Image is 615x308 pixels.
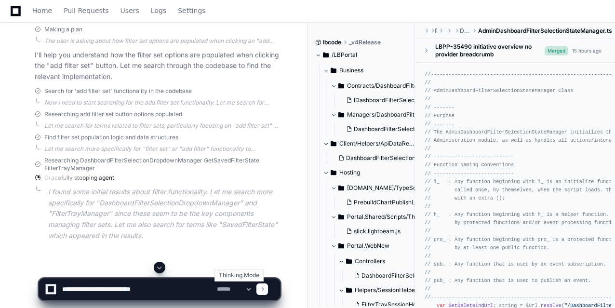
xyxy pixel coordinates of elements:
span: Researching DashboardFilterSelectionDropdownManager GetSavedFilterState FilterTrayManager [44,157,280,172]
svg: Directory [331,167,336,178]
span: // --------------------------- [425,154,514,160]
button: /LBPortal [315,47,408,63]
span: // [425,80,430,85]
span: // [425,203,430,209]
button: Client/Helpers/ApiDataRetrieval [323,136,415,151]
button: IDashboardFilterSelectionStateService.cs [342,94,425,107]
span: _v4Release [349,39,381,46]
div: Now I need to start searching for the add filter set functionality. Let me search for terms like ... [44,99,280,107]
span: lbcode [323,39,341,46]
span: // Purpose [425,113,455,119]
button: DashboardFilterSelectionStateService.cs [342,122,425,136]
span: Portal.WebNew [347,242,389,250]
button: Managers/DashboardFilterSelectionState [331,107,423,122]
span: // ------- [425,105,455,110]
div: The user is asking about how filter set options are populated when clicking an "add filter set" b... [44,37,280,45]
span: Gracefully stopping agent [44,174,114,182]
span: Managers/DashboardFilterSelectionState [347,111,423,119]
span: // sub_ : Any function that is used by an event subscription. [425,261,606,267]
button: Portal.Shared/Scripts/ThirdParty/SlickGrid [331,209,423,225]
span: // AdminDashboardFilterSelectionStateManager Class [425,88,573,94]
svg: Directory [331,65,336,76]
span: Researching add filter set button options populated [44,110,182,118]
svg: Directory [338,211,344,223]
span: [DOMAIN_NAME]/TypeScripts/Managers/ChartPublishQueue [347,184,423,192]
span: Hosting [339,169,360,176]
span: // Function Naming Conventions [425,162,514,168]
button: DashboardFilterSelectionStateWrapper.cs [334,151,417,165]
span: Contracts/DashboardFilterSelectionState [347,82,423,90]
svg: Directory [338,109,344,121]
svg: Directory [331,138,336,149]
span: Business [339,67,363,74]
svg: Directory [338,182,344,194]
span: Client/Helpers/ApiDataRetrieval [339,140,415,147]
div: LBPP-35490 initiative overview no provider breadcrumb [435,43,545,58]
span: DashboardFilterSelectionStateWrapper.cs [346,154,461,162]
button: Portal.WebNew [331,238,423,254]
button: Business [323,63,415,78]
span: Find filter set population logic and data structures [44,134,178,141]
svg: Directory [338,240,344,252]
div: Thinking Mode [214,269,264,281]
span: IDashboardFilterSelectionStateService.cs [354,96,468,104]
span: Portal.Shared/Scripts/ThirdParty/SlickGrid [347,213,423,221]
span: Controllers [355,257,385,265]
span: Home [32,8,52,13]
span: Logs [151,8,166,13]
span: // by at least one public function. [425,245,549,251]
span: Search for 'add filter set' functionality in the codebase [44,87,192,95]
svg: Directory [323,49,329,61]
span: Portal.WebNew [435,27,437,35]
button: Contracts/DashboardFilterSelectionState [331,78,423,94]
svg: Directory [346,255,352,267]
span: Merged [545,46,568,55]
div: Let me search for terms related to filter sets, particularly focusing on "add filter set" or simi... [44,122,280,130]
span: // with an extra (); [425,195,505,201]
div: Let me search more specifically for "filter set" or "add filter" functionality to understand the ... [44,145,280,153]
span: // --------------------------- [425,171,514,176]
button: Hosting [323,165,415,180]
span: Users [120,8,139,13]
span: Settings [178,8,205,13]
p: I found some initial results about filter functionality. Let me search more specifically for "Das... [48,187,280,241]
span: DashboardFilterSelectionStateService.cs [354,125,467,133]
span: DashboardFilterSelectionState [460,27,470,35]
button: [DOMAIN_NAME]/TypeScripts/Managers/ChartPublishQueue [331,180,423,196]
span: Pull Requests [64,8,108,13]
span: AdminDashboardFilterSelectionStateManager.ts [478,27,612,35]
span: Making a plan [44,26,82,33]
button: Controllers [338,254,431,269]
p: I'll help you understand how the filter set options are populated when clicking the "add filter s... [35,50,280,82]
span: /LBPortal [332,51,357,59]
span: // [425,253,430,259]
span: // [425,228,430,234]
button: slick.lightbeam.js [342,225,417,238]
button: PrebuildChartPublishList.ts [342,196,425,209]
svg: Directory [338,80,344,92]
span: // ------- [425,121,455,127]
span: PrebuildChartPublishList.ts [354,199,428,206]
span: // [425,96,430,102]
div: 15 hours ago [572,47,602,54]
span: slick.lightbeam.js [354,228,401,235]
span: // [425,146,430,151]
